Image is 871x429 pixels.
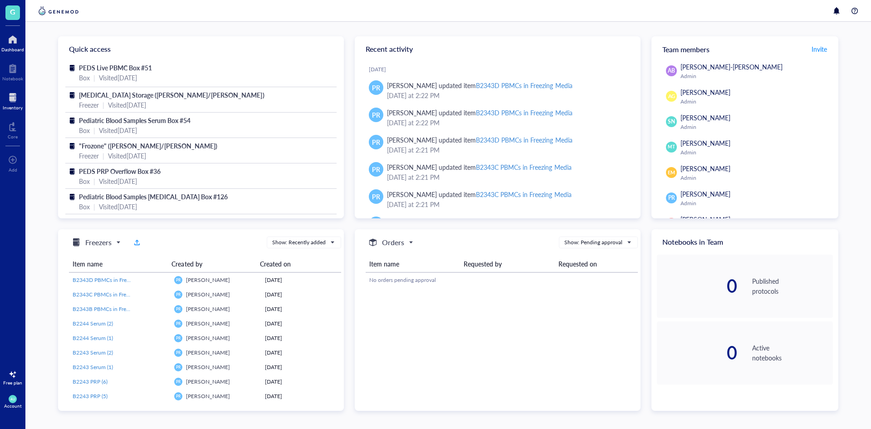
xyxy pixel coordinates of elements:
[10,397,15,401] span: AU
[680,98,829,105] div: Admin
[73,305,167,313] a: B2343B PBMCs in Freezing Media
[108,151,146,161] div: Visited [DATE]
[680,174,829,182] div: Admin
[476,163,571,172] div: B2343C PBMCs in Freezing Media
[372,192,380,202] span: PR
[680,164,730,173] span: [PERSON_NAME]
[103,100,104,110] div: |
[108,100,146,110] div: Visited [DATE]
[387,162,572,172] div: [PERSON_NAME] updated item
[3,90,23,110] a: Inventory
[657,344,738,362] div: 0
[555,256,638,272] th: Requested on
[362,186,633,213] a: PR[PERSON_NAME] updated itemB2343C PBMCs in Freezing Media[DATE] at 2:21 PM
[10,6,15,17] span: G
[476,108,572,117] div: B2343D PBMCs in Freezing Media
[265,363,338,371] div: [DATE]
[362,77,633,104] a: PR[PERSON_NAME] updated itemB2343D PBMCs in Freezing Media[DATE] at 2:22 PM
[79,63,152,72] span: PEDS Live PBMC Box #51
[4,403,22,409] div: Account
[79,176,90,186] div: Box
[36,5,81,16] img: genemod-logo
[680,200,829,207] div: Admin
[265,334,338,342] div: [DATE]
[186,291,230,298] span: [PERSON_NAME]
[680,149,829,156] div: Admin
[460,256,554,272] th: Requested by
[476,81,572,90] div: B2343D PBMCs in Freezing Media
[657,277,738,295] div: 0
[387,199,626,209] div: [DATE] at 2:21 PM
[73,334,113,342] span: B2244 Serum (1)
[79,151,99,161] div: Freezer
[372,164,380,174] span: PR
[186,349,230,356] span: [PERSON_NAME]
[73,276,167,284] a: B2343D PBMCs in Freezing Media
[73,334,167,342] a: B2244 Serum (1)
[73,305,155,313] span: B2343B PBMCs in Freezing Media
[93,176,95,186] div: |
[366,256,460,272] th: Item name
[176,380,181,384] span: PR
[186,276,230,284] span: [PERSON_NAME]
[176,321,181,326] span: PR
[2,76,23,81] div: Notebook
[8,134,18,139] div: Core
[186,363,230,371] span: [PERSON_NAME]
[93,125,95,135] div: |
[265,276,338,284] div: [DATE]
[176,365,181,370] span: PR
[186,305,230,313] span: [PERSON_NAME]
[812,44,827,54] span: Invite
[680,189,730,198] span: [PERSON_NAME]
[186,320,230,327] span: [PERSON_NAME]
[58,36,344,62] div: Quick access
[73,378,167,386] a: B2243 PRP (6)
[265,378,338,386] div: [DATE]
[1,32,24,52] a: Dashboard
[668,169,675,176] span: EM
[372,137,380,147] span: PR
[811,42,827,56] button: Invite
[79,125,90,135] div: Box
[79,73,90,83] div: Box
[476,190,571,199] div: B2343C PBMCs in Freezing Media
[680,138,730,148] span: [PERSON_NAME]
[362,104,633,131] a: PR[PERSON_NAME] updated itemB2343D PBMCs in Freezing Media[DATE] at 2:22 PM
[73,276,155,284] span: B2343D PBMCs in Freezing Media
[79,100,99,110] div: Freezer
[752,276,833,296] div: Published protocols
[99,202,137,212] div: Visited [DATE]
[680,62,783,71] span: [PERSON_NAME]-[PERSON_NAME]
[73,320,113,327] span: B2244 Serum (2)
[176,336,181,340] span: PR
[99,125,137,135] div: Visited [DATE]
[93,73,95,83] div: |
[387,108,573,118] div: [PERSON_NAME] updated item
[387,135,573,145] div: [PERSON_NAME] updated item
[369,276,634,284] div: No orders pending approval
[387,189,572,199] div: [PERSON_NAME] updated item
[73,291,155,298] span: B2343C PBMCs in Freezing Media
[2,61,23,81] a: Notebook
[387,90,626,100] div: [DATE] at 2:22 PM
[265,291,338,299] div: [DATE]
[99,176,137,186] div: Visited [DATE]
[79,116,191,125] span: Pediatric Blood Samples Serum Box #54
[265,392,338,400] div: [DATE]
[372,110,380,120] span: PR
[668,194,675,202] span: PR
[3,380,22,385] div: Free plan
[387,172,626,182] div: [DATE] at 2:21 PM
[387,80,573,90] div: [PERSON_NAME] updated item
[564,238,622,247] div: Show: Pending approval
[73,291,167,299] a: B2343C PBMCs in Freezing Media
[265,305,338,313] div: [DATE]
[362,158,633,186] a: PR[PERSON_NAME] updated itemB2343C PBMCs in Freezing Media[DATE] at 2:21 PM
[79,192,228,201] span: Pediatric Blood Samples [MEDICAL_DATA] Box #126
[79,167,161,176] span: PEDS PRP Overflow Box #36
[476,135,572,144] div: B2343D PBMCs in Freezing Media
[265,349,338,357] div: [DATE]
[668,93,675,100] span: AG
